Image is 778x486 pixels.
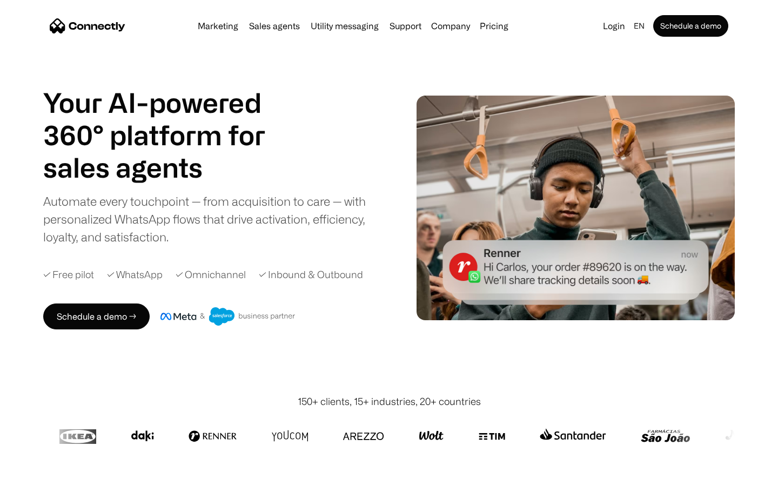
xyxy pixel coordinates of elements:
[43,86,292,151] h1: Your AI-powered 360° platform for
[22,467,65,482] ul: Language list
[50,18,125,34] a: home
[385,22,426,30] a: Support
[176,267,246,282] div: ✓ Omnichannel
[160,307,296,326] img: Meta and Salesforce business partner badge.
[193,22,243,30] a: Marketing
[599,18,629,33] a: Login
[11,466,65,482] aside: Language selected: English
[634,18,645,33] div: en
[653,15,728,37] a: Schedule a demo
[43,267,94,282] div: ✓ Free pilot
[259,267,363,282] div: ✓ Inbound & Outbound
[428,18,473,33] div: Company
[43,303,150,329] a: Schedule a demo →
[475,22,513,30] a: Pricing
[43,151,292,184] div: carousel
[43,151,292,184] div: 1 of 4
[43,192,384,246] div: Automate every touchpoint — from acquisition to care — with personalized WhatsApp flows that driv...
[431,18,470,33] div: Company
[245,22,304,30] a: Sales agents
[306,22,383,30] a: Utility messaging
[107,267,163,282] div: ✓ WhatsApp
[629,18,651,33] div: en
[43,151,292,184] h1: sales agents
[298,394,481,409] div: 150+ clients, 15+ industries, 20+ countries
